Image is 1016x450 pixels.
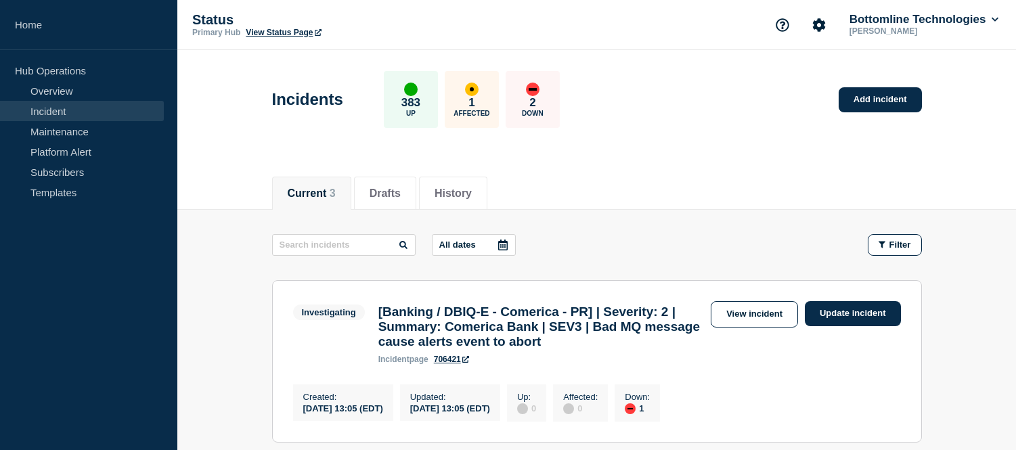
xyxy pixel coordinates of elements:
button: Current 3 [288,187,336,200]
p: Affected [454,110,489,117]
p: Up [406,110,416,117]
a: Update incident [805,301,901,326]
p: Down : [625,392,650,402]
p: 1 [468,96,474,110]
a: View Status Page [246,28,321,37]
h1: Incidents [272,90,343,109]
p: Primary Hub [192,28,240,37]
button: Bottomline Technologies [847,13,1001,26]
a: 706421 [434,355,469,364]
div: 0 [517,402,536,414]
p: Status [192,12,463,28]
span: Investigating [293,305,365,320]
div: up [404,83,418,96]
p: Up : [517,392,536,402]
div: [DATE] 13:05 (EDT) [303,402,383,413]
p: Down [522,110,544,117]
button: Account settings [805,11,833,39]
p: Created : [303,392,383,402]
div: 0 [563,402,598,414]
span: Filter [889,240,911,250]
div: 1 [625,402,650,414]
div: disabled [517,403,528,414]
button: All dates [432,234,516,256]
p: Updated : [410,392,490,402]
p: 2 [529,96,535,110]
button: Filter [868,234,922,256]
p: [PERSON_NAME] [847,26,988,36]
a: View incident [711,301,798,328]
button: Drafts [370,187,401,200]
button: History [435,187,472,200]
span: incident [378,355,410,364]
div: down [625,403,636,414]
div: [DATE] 13:05 (EDT) [410,402,490,413]
div: affected [465,83,479,96]
a: Add incident [839,87,922,112]
div: disabled [563,403,574,414]
p: 383 [401,96,420,110]
p: page [378,355,428,364]
div: down [526,83,539,96]
h3: [Banking / DBIQ-E - Comerica - PR] | Severity: 2 | Summary: Comerica Bank | SEV3 | Bad MQ message... [378,305,704,349]
p: Affected : [563,392,598,402]
p: All dates [439,240,476,250]
span: 3 [330,187,336,199]
button: Support [768,11,797,39]
input: Search incidents [272,234,416,256]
